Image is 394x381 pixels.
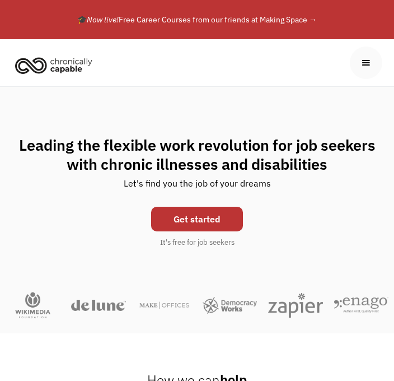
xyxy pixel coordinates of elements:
div: It's free for job seekers [160,237,234,248]
div: Let's find you the job of your dreams [124,174,271,201]
h1: Leading the flexible work revolution for job seekers with chronic illnesses and disabilities [11,136,383,174]
div: 🎓 Free Career Courses from our friends at Making Space → [21,13,373,26]
a: home [12,53,101,77]
div: menu [350,47,382,79]
a: Get started [151,207,243,231]
img: Chronically Capable logo [12,53,96,77]
em: Now live! [87,15,119,25]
